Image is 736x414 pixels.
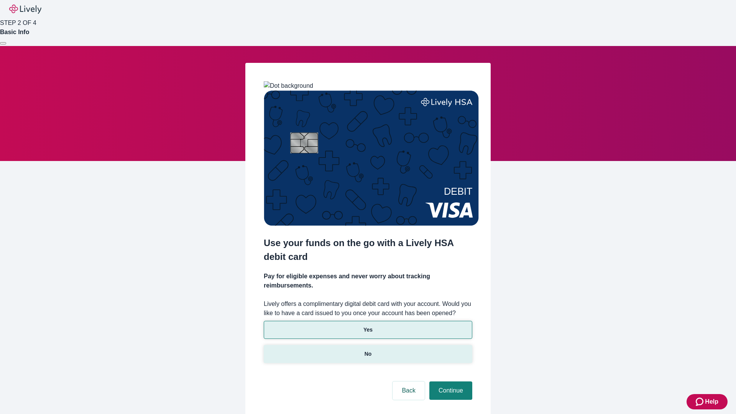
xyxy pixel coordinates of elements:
[705,397,718,406] span: Help
[429,381,472,400] button: Continue
[687,394,728,409] button: Zendesk support iconHelp
[696,397,705,406] svg: Zendesk support icon
[363,326,373,334] p: Yes
[264,321,472,339] button: Yes
[9,5,41,14] img: Lively
[365,350,372,358] p: No
[264,272,472,290] h4: Pay for eligible expenses and never worry about tracking reimbursements.
[264,236,472,264] h2: Use your funds on the go with a Lively HSA debit card
[264,81,313,90] img: Dot background
[264,90,479,226] img: Debit card
[264,299,472,318] label: Lively offers a complimentary digital debit card with your account. Would you like to have a card...
[393,381,425,400] button: Back
[264,345,472,363] button: No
